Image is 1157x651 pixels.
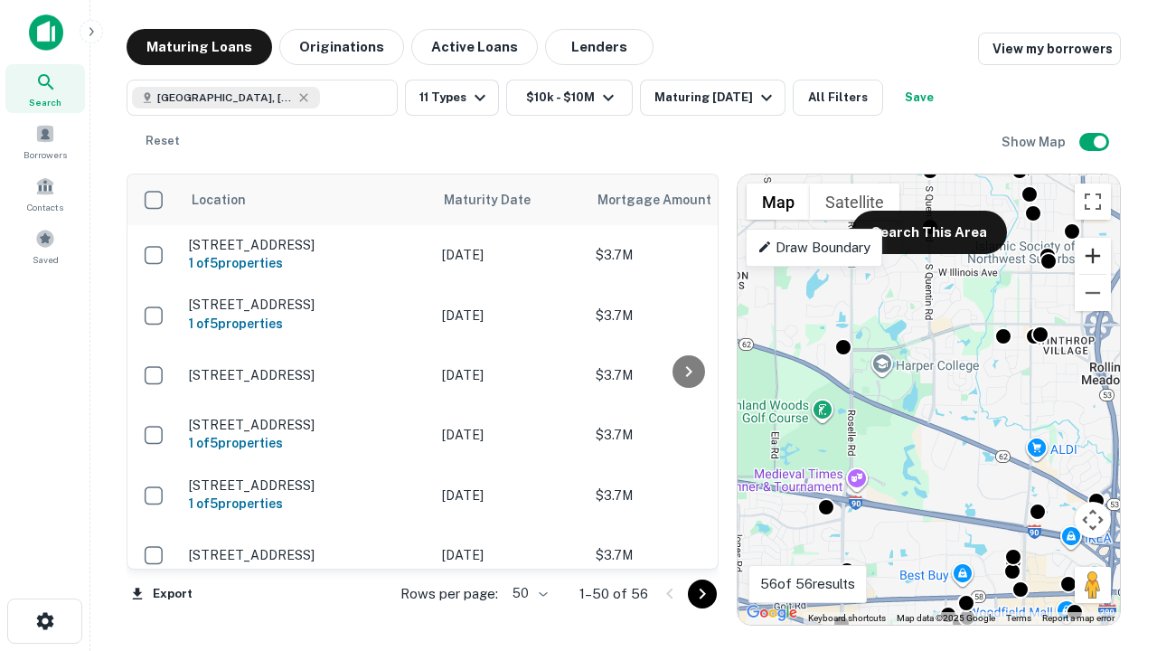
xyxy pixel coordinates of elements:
button: Active Loans [411,29,538,65]
button: Reset [134,123,192,159]
a: Borrowers [5,117,85,165]
p: $3.7M [596,306,776,325]
p: [DATE] [442,306,578,325]
button: Drag Pegman onto the map to open Street View [1075,567,1111,603]
button: Show satellite imagery [810,184,899,220]
a: Contacts [5,169,85,218]
p: $3.7M [596,486,776,505]
h6: Show Map [1002,132,1068,152]
span: Maturity Date [444,189,554,211]
p: [DATE] [442,486,578,505]
button: Toggle fullscreen view [1075,184,1111,220]
img: capitalize-icon.png [29,14,63,51]
a: Terms (opens in new tab) [1006,613,1031,623]
button: Maturing Loans [127,29,272,65]
h6: 1 of 5 properties [189,253,424,273]
span: Contacts [27,200,63,214]
th: Location [180,175,433,225]
p: [STREET_ADDRESS] [189,417,424,433]
a: Search [5,64,85,113]
span: Saved [33,252,59,267]
p: 56 of 56 results [760,573,855,595]
div: 0 0 [738,175,1120,625]
p: [STREET_ADDRESS] [189,237,424,253]
button: Originations [279,29,404,65]
img: Google [742,601,802,625]
p: [DATE] [442,425,578,445]
p: [STREET_ADDRESS] [189,477,424,494]
h6: 1 of 5 properties [189,433,424,453]
a: View my borrowers [978,33,1121,65]
button: All Filters [793,80,883,116]
span: Mortgage Amount [597,189,735,211]
h6: 1 of 5 properties [189,494,424,514]
a: Saved [5,222,85,270]
p: [DATE] [442,365,578,385]
button: Zoom in [1075,238,1111,274]
p: Rows per page: [400,583,498,605]
button: Save your search to get updates of matches that match your search criteria. [890,80,948,116]
p: [STREET_ADDRESS] [189,547,424,563]
p: [STREET_ADDRESS] [189,297,424,313]
p: [DATE] [442,545,578,565]
div: Maturing [DATE] [654,87,777,108]
button: Show street map [747,184,810,220]
span: Borrowers [24,147,67,162]
span: Search [29,95,61,109]
span: Map data ©2025 Google [897,613,995,623]
a: Open this area in Google Maps (opens a new window) [742,601,802,625]
th: Mortgage Amount [587,175,785,225]
button: Go to next page [688,580,717,609]
p: [DATE] [442,245,578,265]
p: $3.7M [596,545,776,565]
iframe: Chat Widget [1067,448,1157,535]
button: Keyboard shortcuts [808,612,886,625]
button: Zoom out [1075,275,1111,311]
p: $3.7M [596,245,776,265]
h6: 1 of 5 properties [189,314,424,334]
p: 1–50 of 56 [579,583,648,605]
button: Maturing [DATE] [640,80,785,116]
button: Search This Area [851,211,1007,254]
button: Export [127,580,197,608]
div: 50 [505,580,550,607]
button: 11 Types [405,80,499,116]
p: $3.7M [596,425,776,445]
span: Location [191,189,246,211]
th: Maturity Date [433,175,587,225]
button: Lenders [545,29,654,65]
button: $10k - $10M [506,80,633,116]
p: [STREET_ADDRESS] [189,367,424,383]
a: Report a map error [1042,613,1115,623]
p: $3.7M [596,365,776,385]
p: Draw Boundary [757,237,870,259]
span: [GEOGRAPHIC_DATA], [GEOGRAPHIC_DATA] [157,90,293,106]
